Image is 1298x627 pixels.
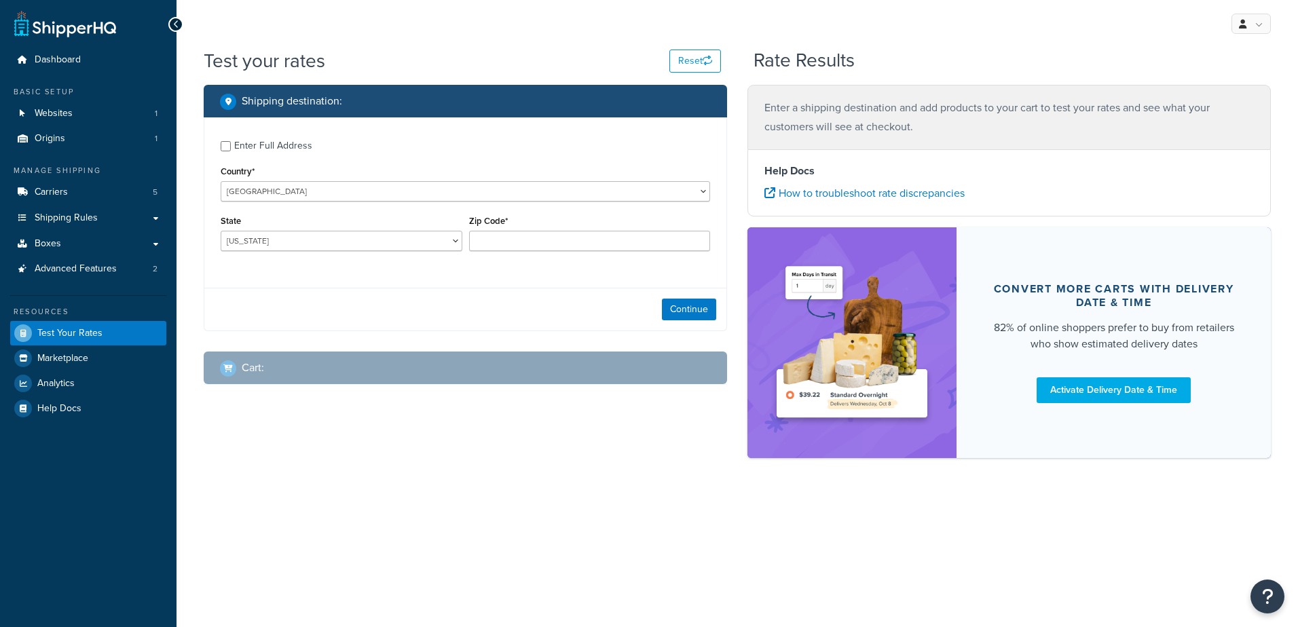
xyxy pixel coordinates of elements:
label: Country* [221,166,255,176]
span: 1 [155,108,157,119]
li: Carriers [10,180,166,205]
span: Help Docs [37,403,81,415]
label: State [221,216,241,226]
span: Advanced Features [35,263,117,275]
li: Origins [10,126,166,151]
h2: Rate Results [754,50,855,71]
h2: Cart : [242,362,264,374]
h1: Test your rates [204,47,325,74]
div: Resources [10,306,166,318]
input: Enter Full Address [221,141,231,151]
a: Boxes [10,231,166,256]
a: Test Your Rates [10,321,166,345]
div: Basic Setup [10,86,166,98]
span: Websites [35,108,73,119]
span: Shipping Rules [35,212,98,224]
a: How to troubleshoot rate discrepancies [764,185,965,201]
span: 1 [155,133,157,145]
span: 2 [153,263,157,275]
a: Help Docs [10,396,166,421]
button: Continue [662,299,716,320]
li: Websites [10,101,166,126]
h4: Help Docs [764,163,1254,179]
img: feature-image-ddt-36eae7f7280da8017bfb280eaccd9c446f90b1fe08728e4019434db127062ab4.png [768,248,936,437]
a: Marketplace [10,346,166,370]
span: Boxes [35,238,61,250]
a: Carriers5 [10,180,166,205]
a: Analytics [10,371,166,396]
span: Test Your Rates [37,328,103,339]
a: Shipping Rules [10,206,166,231]
a: Dashboard [10,47,166,73]
span: 5 [153,187,157,198]
span: Analytics [37,378,75,389]
div: Manage Shipping [10,165,166,176]
p: Enter a shipping destination and add products to your cart to test your rates and see what your c... [764,98,1254,136]
button: Open Resource Center [1250,579,1284,613]
a: Advanced Features2 [10,256,166,282]
a: Websites1 [10,101,166,126]
span: Origins [35,133,65,145]
span: Dashboard [35,54,81,66]
span: Marketplace [37,353,88,364]
button: Reset [669,50,721,73]
div: Enter Full Address [234,136,312,155]
li: Advanced Features [10,256,166,282]
span: Carriers [35,187,68,198]
label: Zip Code* [469,216,508,226]
div: 82% of online shoppers prefer to buy from retailers who show estimated delivery dates [989,320,1238,352]
div: Convert more carts with delivery date & time [989,282,1238,309]
h2: Shipping destination : [242,95,342,107]
a: Activate Delivery Date & Time [1037,377,1191,403]
a: Origins1 [10,126,166,151]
